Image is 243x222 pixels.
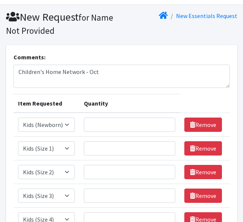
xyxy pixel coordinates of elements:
[79,94,180,113] th: Quantity
[184,118,222,132] a: Remove
[14,94,80,113] th: Item Requested
[14,53,46,62] label: Comments:
[184,141,222,156] a: Remove
[176,12,237,20] a: New Essentials Request
[6,12,113,36] small: for Name Not Provided
[184,165,222,179] a: Remove
[6,11,119,36] h1: New Request
[184,189,222,203] a: Remove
